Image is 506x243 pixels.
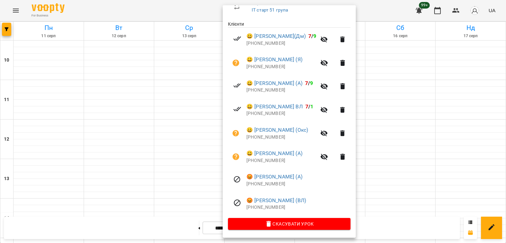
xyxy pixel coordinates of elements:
p: [PHONE_NUMBER] [246,134,316,141]
svg: Візит сплачено [233,105,241,113]
a: 😡 [PERSON_NAME] (А) [246,173,302,181]
button: Візит ще не сплачено. Додати оплату? [228,55,244,71]
span: Скасувати Урок [233,220,345,228]
p: [PHONE_NUMBER] [246,204,351,211]
span: 7 [305,103,308,110]
b: / [308,33,316,39]
svg: Візит скасовано [233,199,241,207]
a: 😀 [PERSON_NAME] (А) [246,149,302,157]
button: Скасувати Урок [228,218,351,230]
svg: Візит сплачено [233,35,241,42]
span: 7 [308,33,311,39]
b: / [305,103,313,110]
a: ІТ старт 51 група [252,7,288,13]
a: 😀 [PERSON_NAME] (Окс) [246,126,308,134]
span: 9 [313,33,316,39]
p: [PHONE_NUMBER] [246,87,316,94]
p: [PHONE_NUMBER] [246,181,351,187]
p: [PHONE_NUMBER] [246,64,316,70]
span: 7 [305,80,308,86]
button: Візит ще не сплачено. Додати оплату? [228,125,244,141]
button: Візит ще не сплачено. Додати оплату? [228,149,244,165]
a: 😀 [PERSON_NAME](Дм) [246,32,306,40]
a: 😀 [PERSON_NAME] (А) [246,79,302,87]
a: 😡 [PERSON_NAME] (ВЛ) [246,197,306,204]
b: / [305,80,313,86]
a: 😀 [PERSON_NAME] ВЛ [246,103,303,111]
span: 9 [310,80,313,86]
p: [PHONE_NUMBER] [246,110,316,117]
svg: Візит сплачено [233,82,241,90]
p: [PHONE_NUMBER] [246,40,316,47]
p: [PHONE_NUMBER] [246,157,316,164]
svg: Візит скасовано [233,175,241,183]
ul: Клієнти [228,21,351,218]
span: 1 [310,103,313,110]
a: 😀 [PERSON_NAME] (Я) [246,56,302,64]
